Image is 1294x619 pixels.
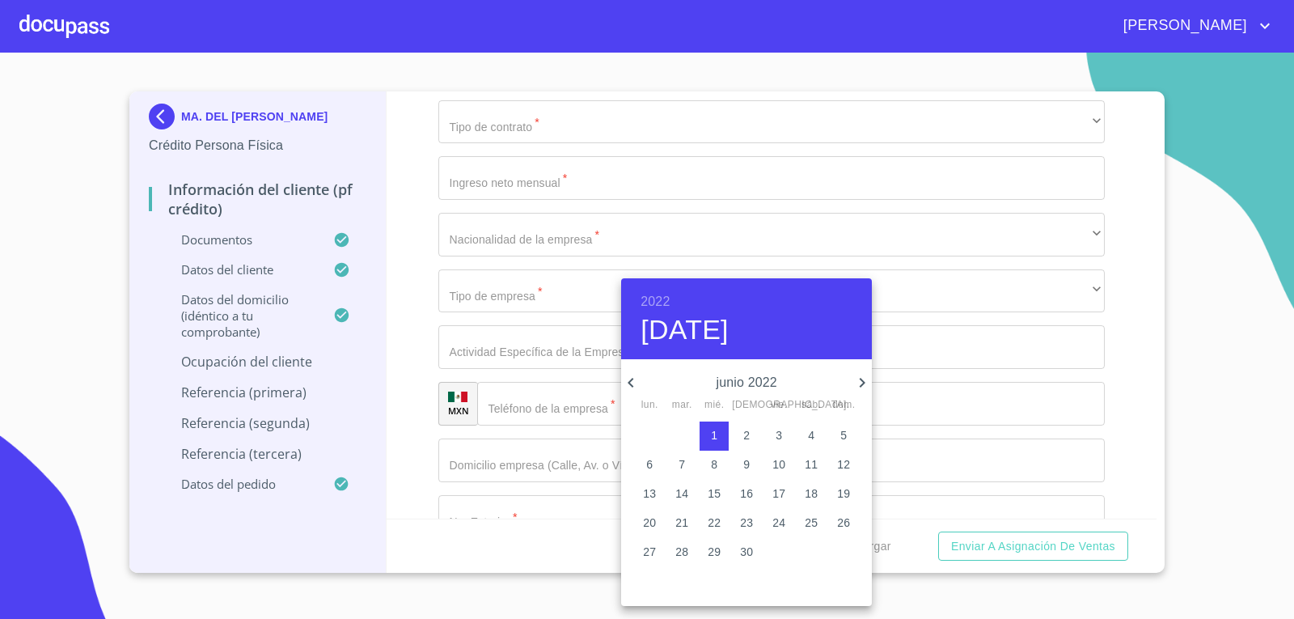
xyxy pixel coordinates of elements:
button: 11 [797,451,826,480]
span: [DEMOGRAPHIC_DATA]. [732,397,761,413]
button: 18 [797,480,826,509]
button: 24 [764,509,793,538]
p: 15 [708,485,721,502]
p: 12 [837,456,850,473]
button: 29 [700,538,729,567]
p: 22 [708,515,721,531]
button: 23 [732,509,761,538]
span: lun. [635,397,664,413]
p: 18 [805,485,818,502]
p: 24 [772,515,785,531]
span: dom. [829,397,858,413]
button: 8 [700,451,729,480]
button: 14 [667,480,696,509]
p: 4 [808,427,814,443]
p: 1 [711,427,717,443]
p: 8 [711,456,717,473]
p: 16 [740,485,753,502]
button: 22 [700,509,729,538]
button: 30 [732,538,761,567]
button: 5 [829,422,858,451]
button: 17 [764,480,793,509]
p: 3 [776,427,782,443]
p: 13 [643,485,656,502]
p: 28 [675,544,688,560]
p: 11 [805,456,818,473]
button: 1 [700,422,729,451]
button: 10 [764,451,793,480]
button: 3 [764,422,793,451]
button: 28 [667,538,696,567]
button: 15 [700,480,729,509]
p: 25 [805,515,818,531]
p: 5 [840,427,847,443]
p: 14 [675,485,688,502]
button: 4 [797,422,826,451]
p: 10 [772,456,785,473]
p: 23 [740,515,753,531]
p: 30 [740,544,753,560]
span: mié. [700,397,729,413]
p: 29 [708,544,721,560]
button: 25 [797,509,826,538]
button: [DATE] [641,313,729,347]
button: 21 [667,509,696,538]
p: 19 [837,485,850,502]
p: 6 [646,456,653,473]
p: 21 [675,515,688,531]
button: 13 [635,480,664,509]
button: 9 [732,451,761,480]
button: 19 [829,480,858,509]
p: 27 [643,544,656,560]
span: vie. [764,397,793,413]
button: 2022 [641,290,670,313]
button: 16 [732,480,761,509]
p: 7 [679,456,685,473]
button: 26 [829,509,858,538]
span: sáb. [797,397,826,413]
button: 2 [732,422,761,451]
span: mar. [667,397,696,413]
p: 9 [743,456,750,473]
p: 17 [772,485,785,502]
button: 6 [635,451,664,480]
button: 7 [667,451,696,480]
p: 20 [643,515,656,531]
p: 2 [743,427,750,443]
button: 20 [635,509,664,538]
button: 27 [635,538,664,567]
p: junio 2022 [641,373,852,392]
button: 12 [829,451,858,480]
p: 26 [837,515,850,531]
